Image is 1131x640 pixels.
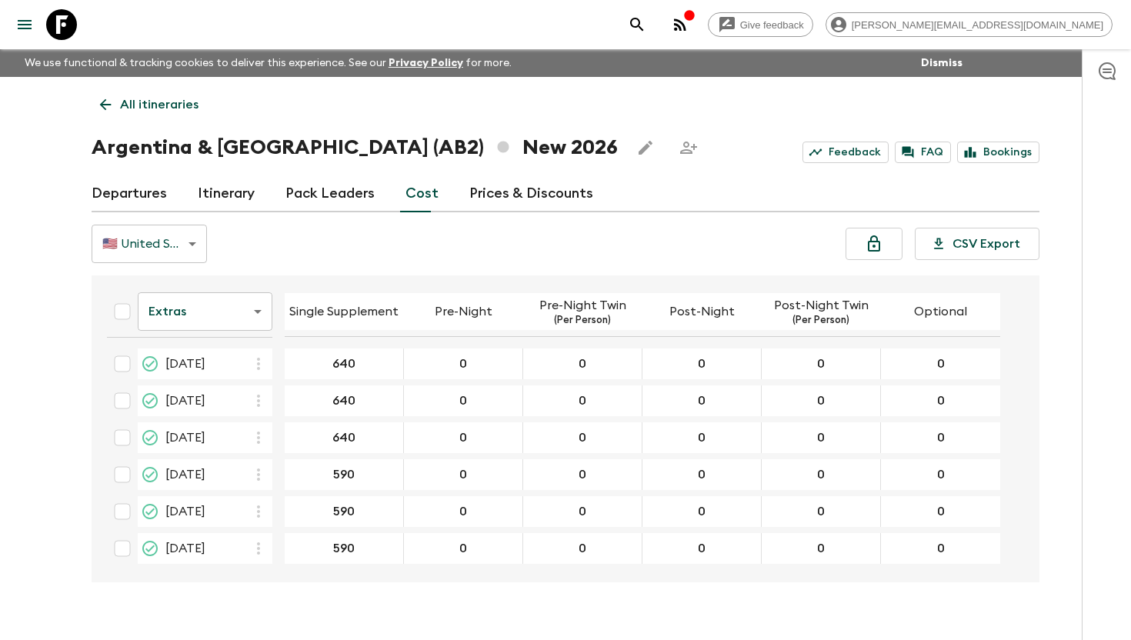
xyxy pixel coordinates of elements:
[762,422,881,453] div: 25 Nov 2026; Post-Night Twin
[881,348,1000,379] div: 07 Nov 2026; Optional
[558,533,607,564] button: 0
[677,422,726,453] button: 0
[439,496,488,527] button: 0
[732,19,812,31] span: Give feedback
[439,459,488,490] button: 0
[285,459,404,490] div: 12 Dec 2026; Single Supplement
[165,539,205,558] span: [DATE]
[677,496,726,527] button: 0
[141,539,159,558] svg: Guaranteed
[796,422,846,453] button: 0
[404,422,523,453] div: 25 Nov 2026; Pre-Night
[558,422,607,453] button: 0
[405,175,439,212] a: Cost
[774,296,869,315] p: Post-Night Twin
[165,502,205,521] span: [DATE]
[141,428,159,447] svg: On Sale
[555,315,612,327] p: (Per Person)
[141,502,159,521] svg: On Sale
[957,142,1039,163] a: Bookings
[673,132,704,163] span: Share this itinerary
[92,132,618,163] h1: Argentina & [GEOGRAPHIC_DATA] (AB2) New 2026
[439,348,488,379] button: 0
[917,52,966,74] button: Dismiss
[846,228,902,260] button: Unlock costs
[558,496,607,527] button: 0
[642,533,762,564] div: 29 Dec 2026; Post-Night
[138,290,272,333] div: Extras
[539,296,626,315] p: Pre-Night Twin
[285,422,404,453] div: 25 Nov 2026; Single Supplement
[389,58,463,68] a: Privacy Policy
[523,496,642,527] div: 20 Dec 2026; Pre-Night Twin
[285,385,404,416] div: 21 Nov 2026; Single Supplement
[141,392,159,410] svg: Guaranteed
[9,9,40,40] button: menu
[435,302,492,321] p: Pre-Night
[165,355,205,373] span: [DATE]
[793,315,850,327] p: (Per Person)
[439,385,488,416] button: 0
[439,533,488,564] button: 0
[314,422,374,453] button: 640
[881,533,1000,564] div: 29 Dec 2026; Optional
[439,422,488,453] button: 0
[198,175,255,212] a: Itinerary
[677,385,726,416] button: 0
[914,302,967,321] p: Optional
[677,348,726,379] button: 0
[404,348,523,379] div: 07 Nov 2026; Pre-Night
[285,175,375,212] a: Pack Leaders
[523,422,642,453] div: 25 Nov 2026; Pre-Night Twin
[165,428,205,447] span: [DATE]
[796,496,846,527] button: 0
[314,348,374,379] button: 640
[92,175,167,212] a: Departures
[523,459,642,490] div: 12 Dec 2026; Pre-Night Twin
[92,89,207,120] a: All itineraries
[404,533,523,564] div: 29 Dec 2026; Pre-Night
[315,459,373,490] button: 590
[315,533,373,564] button: 590
[558,348,607,379] button: 0
[796,385,846,416] button: 0
[290,302,399,321] p: Single Supplement
[523,348,642,379] div: 07 Nov 2026; Pre-Night Twin
[469,175,593,212] a: Prices & Discounts
[881,422,1000,453] div: 25 Nov 2026; Optional
[762,385,881,416] div: 21 Nov 2026; Post-Night Twin
[762,533,881,564] div: 29 Dec 2026; Post-Night Twin
[802,142,889,163] a: Feedback
[826,12,1113,37] div: [PERSON_NAME][EMAIL_ADDRESS][DOMAIN_NAME]
[642,496,762,527] div: 20 Dec 2026; Post-Night
[404,385,523,416] div: 21 Nov 2026; Pre-Night
[630,132,661,163] button: Edit this itinerary
[915,228,1039,260] button: CSV Export
[708,12,813,37] a: Give feedback
[916,422,966,453] button: 0
[120,95,199,114] p: All itineraries
[796,459,846,490] button: 0
[642,385,762,416] div: 21 Nov 2026; Post-Night
[558,459,607,490] button: 0
[285,533,404,564] div: 29 Dec 2026; Single Supplement
[18,49,518,77] p: We use functional & tracking cookies to deliver this experience. See our for more.
[315,496,373,527] button: 590
[881,496,1000,527] div: 20 Dec 2026; Optional
[677,459,726,490] button: 0
[916,385,966,416] button: 0
[669,302,735,321] p: Post-Night
[523,533,642,564] div: 29 Dec 2026; Pre-Night Twin
[642,348,762,379] div: 07 Nov 2026; Post-Night
[796,533,846,564] button: 0
[141,465,159,484] svg: On Sale
[642,459,762,490] div: 12 Dec 2026; Post-Night
[141,355,159,373] svg: On Sale
[916,496,966,527] button: 0
[916,533,966,564] button: 0
[762,348,881,379] div: 07 Nov 2026; Post-Night Twin
[165,465,205,484] span: [DATE]
[642,422,762,453] div: 25 Nov 2026; Post-Night
[677,533,726,564] button: 0
[796,348,846,379] button: 0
